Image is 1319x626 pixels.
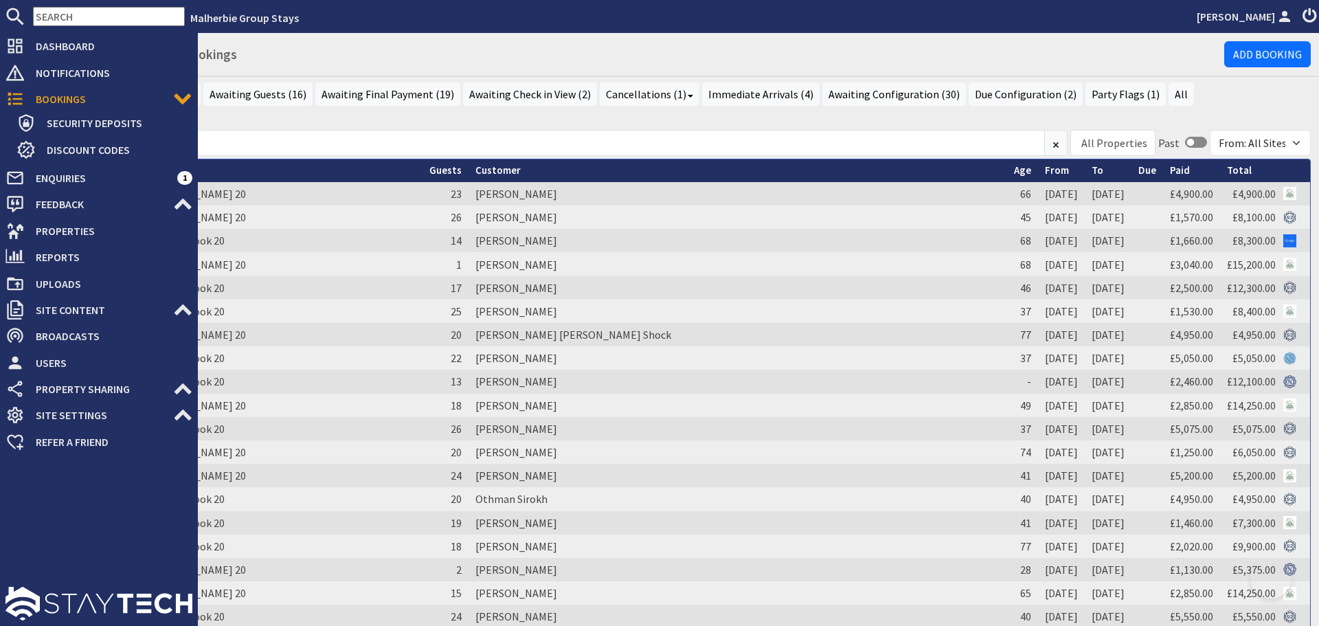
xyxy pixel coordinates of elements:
[469,370,1007,393] td: [PERSON_NAME]
[25,325,192,347] span: Broadcasts
[1170,304,1213,318] a: £1,530.00
[151,469,246,482] a: [PERSON_NAME] 20
[1283,610,1296,623] img: Referer: Sleeps 12
[5,246,192,268] a: Reports
[25,220,192,242] span: Properties
[1038,346,1085,370] td: [DATE]
[1007,205,1038,229] td: 45
[456,563,462,577] span: 2
[1283,539,1296,552] img: Referer: Sleeps 12
[25,62,192,84] span: Notifications
[151,210,246,224] a: [PERSON_NAME] 20
[1170,422,1213,436] a: £5,075.00
[451,375,462,388] span: 13
[5,193,192,215] a: Feedback
[1227,399,1276,412] a: £14,250.00
[1007,487,1038,511] td: 40
[1085,535,1131,558] td: [DATE]
[203,82,313,106] a: Awaiting Guests (16)
[1038,464,1085,487] td: [DATE]
[151,586,246,600] a: [PERSON_NAME] 20
[1085,82,1166,106] a: Party Flags (1)
[1085,182,1131,205] td: [DATE]
[1007,370,1038,393] td: -
[151,187,246,201] a: [PERSON_NAME] 20
[1170,399,1213,412] a: £2,850.00
[1007,229,1038,252] td: 68
[1283,399,1296,412] img: Referer: Malherbie Group Stays
[475,164,521,177] a: Customer
[1283,493,1296,506] img: Referer: Sleeps 12
[469,276,1007,300] td: [PERSON_NAME]
[5,378,192,400] a: Property Sharing
[1283,211,1296,224] img: Referer: Sleeps 12
[1283,422,1296,435] img: Referer: Sleeps 12
[451,422,462,436] span: 26
[1232,304,1276,318] a: £8,400.00
[1007,276,1038,300] td: 46
[1232,210,1276,224] a: £8,100.00
[1014,164,1031,177] a: Age
[1232,234,1276,247] a: £8,300.00
[1007,464,1038,487] td: 41
[151,328,246,342] a: [PERSON_NAME] 20
[1170,445,1213,459] a: £1,250.00
[451,539,462,553] span: 18
[1283,187,1296,200] img: Referer: Malherbie Group Stays
[16,139,192,161] a: Discount Codes
[1170,610,1213,623] a: £5,550.00
[1283,516,1296,529] img: Referer: Malherbie Group Stays
[36,112,192,134] span: Security Deposits
[451,492,462,506] span: 20
[463,82,597,106] a: Awaiting Check in View (2)
[1085,300,1131,323] td: [DATE]
[1038,511,1085,535] td: [DATE]
[1085,440,1131,464] td: [DATE]
[451,187,462,201] span: 23
[1170,516,1213,530] a: £1,460.00
[451,399,462,412] span: 18
[1283,304,1296,317] img: Referer: Malherbie Group Stays
[1038,535,1085,558] td: [DATE]
[1131,159,1163,182] th: Due
[1007,511,1038,535] td: 41
[5,325,192,347] a: Broadcasts
[5,273,192,295] a: Uploads
[1085,229,1131,252] td: [DATE]
[25,35,192,57] span: Dashboard
[25,431,192,453] span: Refer a Friend
[1007,581,1038,605] td: 65
[1085,252,1131,276] td: [DATE]
[1038,205,1085,229] td: [DATE]
[1170,375,1213,388] a: £2,460.00
[451,328,462,342] span: 20
[469,205,1007,229] td: [PERSON_NAME]
[1170,187,1213,201] a: £4,900.00
[1038,276,1085,300] td: [DATE]
[36,139,192,161] span: Discount Codes
[1283,446,1296,459] img: Referer: Sleeps 12
[1070,130,1155,156] div: Combobox
[5,62,192,84] a: Notifications
[1170,563,1213,577] a: £1,130.00
[469,511,1007,535] td: [PERSON_NAME]
[451,516,462,530] span: 19
[451,234,462,247] span: 14
[1232,610,1276,623] a: £5,550.00
[469,440,1007,464] td: [PERSON_NAME]
[1232,445,1276,459] a: £6,050.00
[5,88,192,110] a: Bookings
[1038,300,1085,323] td: [DATE]
[469,182,1007,205] td: [PERSON_NAME]
[451,445,462,459] span: 20
[1232,516,1276,530] a: £7,300.00
[190,11,299,25] a: Malherbie Group Stays
[1038,182,1085,205] td: [DATE]
[1283,281,1296,294] img: Referer: Sleeps 12
[1007,300,1038,323] td: 37
[1170,586,1213,600] a: £2,850.00
[1085,205,1131,229] td: [DATE]
[1227,258,1276,271] a: £15,200.00
[1085,394,1131,417] td: [DATE]
[1038,558,1085,581] td: [DATE]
